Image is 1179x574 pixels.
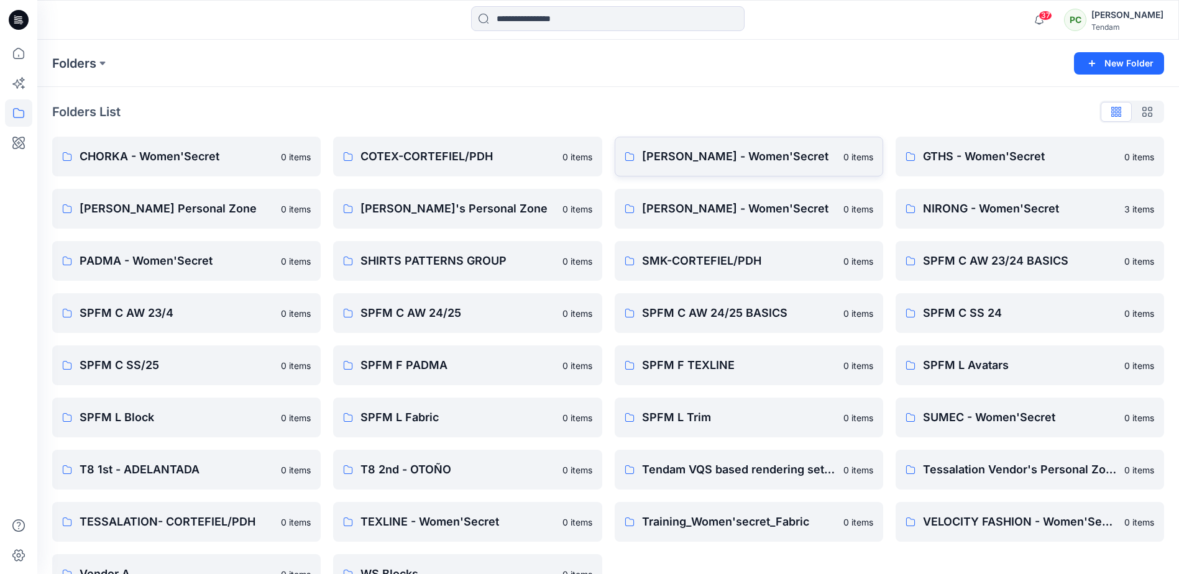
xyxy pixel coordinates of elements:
[562,411,592,424] p: 0 items
[615,241,883,281] a: SMK-CORTEFIEL/PDH0 items
[843,150,873,163] p: 0 items
[281,255,311,268] p: 0 items
[562,150,592,163] p: 0 items
[333,241,602,281] a: SHIRTS PATTERNS GROUP0 items
[360,461,554,478] p: T8 2nd - OTOÑO
[843,359,873,372] p: 0 items
[1124,307,1154,320] p: 0 items
[843,516,873,529] p: 0 items
[52,189,321,229] a: [PERSON_NAME] Personal Zone0 items
[642,513,836,531] p: Training_Women'secret_Fabric
[281,411,311,424] p: 0 items
[615,293,883,333] a: SPFM C AW 24/25 BASICS0 items
[642,304,836,322] p: SPFM C AW 24/25 BASICS
[52,345,321,385] a: SPFM C SS/250 items
[642,461,836,478] p: Tendam VQS based rendering settings
[642,357,836,374] p: SPFM F TEXLINE
[360,200,554,217] p: [PERSON_NAME]'s Personal Zone
[52,450,321,490] a: T8 1st - ADELANTADA0 items
[1124,463,1154,476] p: 0 items
[281,150,311,163] p: 0 items
[562,203,592,216] p: 0 items
[1124,411,1154,424] p: 0 items
[562,516,592,529] p: 0 items
[80,304,273,322] p: SPFM C AW 23/4
[896,398,1164,437] a: SUMEC - Women'Secret0 items
[360,148,554,165] p: COTEX-CORTEFIEL/PDH
[1124,203,1154,216] p: 3 items
[642,200,836,217] p: [PERSON_NAME] - Women'Secret
[281,307,311,320] p: 0 items
[80,513,273,531] p: TESSALATION- CORTEFIEL/PDH
[923,304,1117,322] p: SPFM C SS 24
[615,189,883,229] a: [PERSON_NAME] - Women'Secret0 items
[333,345,602,385] a: SPFM F PADMA0 items
[80,148,273,165] p: CHORKA - Women'Secret
[642,409,836,426] p: SPFM L Trim
[923,513,1117,531] p: VELOCITY FASHION - Women'Secret
[1064,9,1086,31] div: PC
[52,241,321,281] a: PADMA - Women'Secret0 items
[562,463,592,476] p: 0 items
[333,450,602,490] a: T8 2nd - OTOÑO0 items
[896,345,1164,385] a: SPFM L Avatars0 items
[80,200,273,217] p: [PERSON_NAME] Personal Zone
[360,252,554,270] p: SHIRTS PATTERNS GROUP
[80,252,273,270] p: PADMA - Women'Secret
[281,359,311,372] p: 0 items
[80,409,273,426] p: SPFM L Block
[896,137,1164,176] a: GTHS - Women'Secret0 items
[360,357,554,374] p: SPFM F PADMA
[923,461,1117,478] p: Tessalation Vendor's Personal Zone
[843,255,873,268] p: 0 items
[360,513,554,531] p: TEXLINE - Women'Secret
[333,293,602,333] a: SPFM C AW 24/250 items
[843,411,873,424] p: 0 items
[896,241,1164,281] a: SPFM C AW 23/24 BASICS0 items
[615,450,883,490] a: Tendam VQS based rendering settings0 items
[80,461,273,478] p: T8 1st - ADELANTADA
[333,137,602,176] a: COTEX-CORTEFIEL/PDH0 items
[1124,255,1154,268] p: 0 items
[281,203,311,216] p: 0 items
[52,293,321,333] a: SPFM C AW 23/40 items
[52,398,321,437] a: SPFM L Block0 items
[52,102,121,121] p: Folders List
[1124,359,1154,372] p: 0 items
[52,502,321,542] a: TESSALATION- CORTEFIEL/PDH0 items
[360,409,554,426] p: SPFM L Fabric
[562,359,592,372] p: 0 items
[281,516,311,529] p: 0 items
[1091,7,1163,22] div: [PERSON_NAME]
[923,200,1117,217] p: NIRONG - Women'Secret
[642,148,836,165] p: [PERSON_NAME] - Women'Secret
[333,398,602,437] a: SPFM L Fabric0 items
[1039,11,1052,20] span: 37
[1074,52,1164,75] button: New Folder
[1124,150,1154,163] p: 0 items
[923,357,1117,374] p: SPFM L Avatars
[843,463,873,476] p: 0 items
[896,293,1164,333] a: SPFM C SS 240 items
[923,409,1117,426] p: SUMEC - Women'Secret
[896,450,1164,490] a: Tessalation Vendor's Personal Zone0 items
[52,55,96,72] a: Folders
[333,502,602,542] a: TEXLINE - Women'Secret0 items
[843,307,873,320] p: 0 items
[360,304,554,322] p: SPFM C AW 24/25
[615,137,883,176] a: [PERSON_NAME] - Women'Secret0 items
[1091,22,1163,32] div: Tendam
[80,357,273,374] p: SPFM C SS/25
[923,252,1117,270] p: SPFM C AW 23/24 BASICS
[52,137,321,176] a: CHORKA - Women'Secret0 items
[923,148,1117,165] p: GTHS - Women'Secret
[333,189,602,229] a: [PERSON_NAME]'s Personal Zone0 items
[615,345,883,385] a: SPFM F TEXLINE0 items
[896,502,1164,542] a: VELOCITY FASHION - Women'Secret0 items
[615,398,883,437] a: SPFM L Trim0 items
[562,255,592,268] p: 0 items
[642,252,836,270] p: SMK-CORTEFIEL/PDH
[562,307,592,320] p: 0 items
[896,189,1164,229] a: NIRONG - Women'Secret3 items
